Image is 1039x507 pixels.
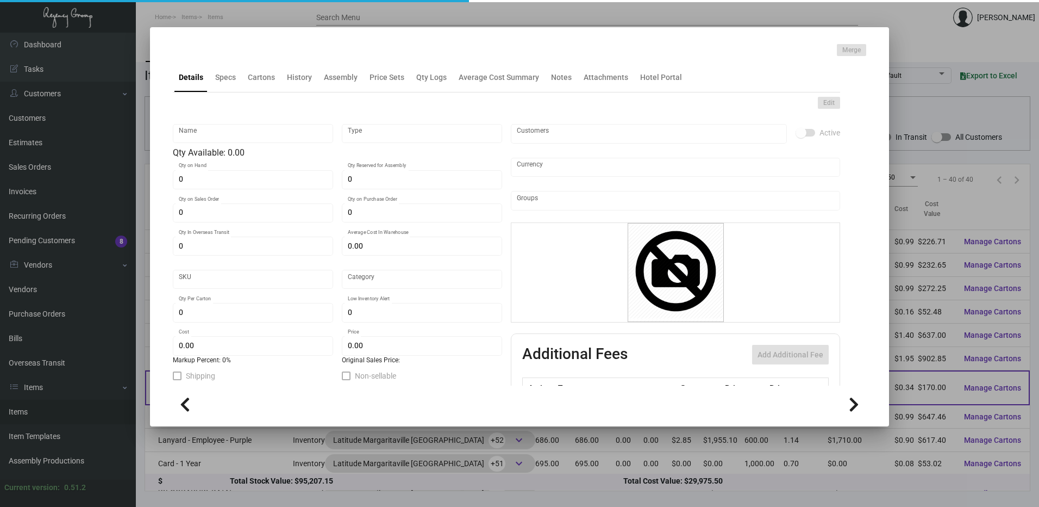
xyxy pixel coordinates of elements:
th: Price type [767,378,816,397]
th: Type [555,378,677,397]
th: Cost [677,378,722,397]
div: Specs [215,72,236,83]
span: Active [819,126,840,139]
button: Merge [837,44,866,56]
div: 0.51.2 [64,482,86,493]
span: Add Additional Fee [758,350,823,359]
div: Price Sets [370,72,404,83]
span: Shipping [186,369,215,382]
button: Edit [818,97,840,109]
div: Average Cost Summary [459,72,539,83]
div: Attachments [584,72,628,83]
span: Merge [842,46,861,55]
button: Add Additional Fee [752,345,829,364]
div: Hotel Portal [640,72,682,83]
span: Non-sellable [355,369,396,382]
div: Qty Logs [416,72,447,83]
span: Edit [823,98,835,108]
div: Assembly [324,72,358,83]
div: Notes [551,72,572,83]
input: Add new.. [517,196,835,205]
div: Qty Available: 0.00 [173,146,502,159]
div: Cartons [248,72,275,83]
th: Price [722,378,767,397]
input: Add new.. [517,129,781,138]
div: Current version: [4,482,60,493]
div: History [287,72,312,83]
h2: Additional Fees [522,345,628,364]
th: Active [523,378,556,397]
div: Details [179,72,203,83]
